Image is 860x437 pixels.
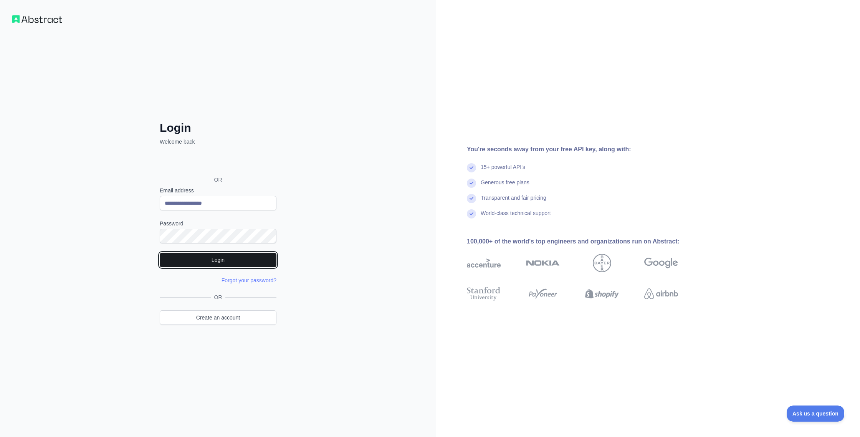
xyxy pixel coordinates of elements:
[593,254,611,272] img: bayer
[467,145,703,154] div: You're seconds away from your free API key, along with:
[160,121,276,135] h2: Login
[160,138,276,146] p: Welcome back
[156,154,279,171] iframe: Sign in with Google Button
[585,285,619,302] img: shopify
[644,254,678,272] img: google
[481,179,529,194] div: Generous free plans
[208,176,228,184] span: OR
[467,209,476,218] img: check mark
[526,285,560,302] img: payoneer
[467,163,476,172] img: check mark
[467,254,501,272] img: accenture
[160,310,276,325] a: Create an account
[481,209,551,225] div: World-class technical support
[467,179,476,188] img: check mark
[526,254,560,272] img: nokia
[211,293,225,301] span: OR
[644,285,678,302] img: airbnb
[160,187,276,194] label: Email address
[467,237,703,246] div: 100,000+ of the world's top engineers and organizations run on Abstract:
[160,220,276,227] label: Password
[222,277,276,283] a: Forgot your password?
[160,253,276,267] button: Login
[481,163,525,179] div: 15+ powerful API's
[467,285,501,302] img: stanford university
[787,406,845,422] iframe: Toggle Customer Support
[12,15,62,23] img: Workflow
[467,194,476,203] img: check mark
[481,194,546,209] div: Transparent and fair pricing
